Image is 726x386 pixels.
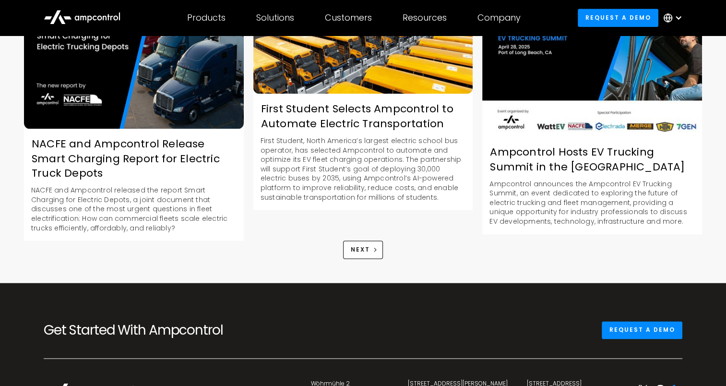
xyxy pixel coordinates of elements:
[256,12,294,23] div: Solutions
[343,241,383,258] a: Next Page
[578,9,658,26] a: Request a demo
[253,5,473,210] a: First Student Selects Ampcontrol to Automate Electric TransportationFirst Student, North America’...
[253,102,473,132] div: First Student Selects Ampcontrol to Automate Electric Transportation
[24,137,244,181] div: NACFE and Ampcontrol Release Smart Charging Report for Electric Truck Depots
[325,12,372,23] div: Customers
[403,12,447,23] div: Resources
[44,322,244,338] h2: Get Started With Ampcontrol
[187,12,226,23] div: Products
[24,241,702,258] div: List
[477,12,521,23] div: Company
[482,5,702,234] a: Ampcontrol Hosts EV Trucking Summit in the [GEOGRAPHIC_DATA]Ampcontrol announces the Ampcontrol E...
[24,186,244,233] p: NACFE and Ampcontrol released the report Smart Charging for Electric Depots, a joint document tha...
[482,145,702,175] div: Ampcontrol Hosts EV Trucking Summit in the [GEOGRAPHIC_DATA]
[253,136,473,202] p: First Student, North America’s largest electric school bus operator, has selected Ampcontrol to a...
[602,321,682,339] a: Request a demo
[24,5,244,241] a: NACFE and Ampcontrol Release Smart Charging Report for Electric Truck DepotsNACFE and Ampcontrol ...
[482,180,702,227] p: Ampcontrol announces the Ampcontrol EV Trucking Summit, an event dedicated to exploring the futur...
[351,245,370,254] div: Next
